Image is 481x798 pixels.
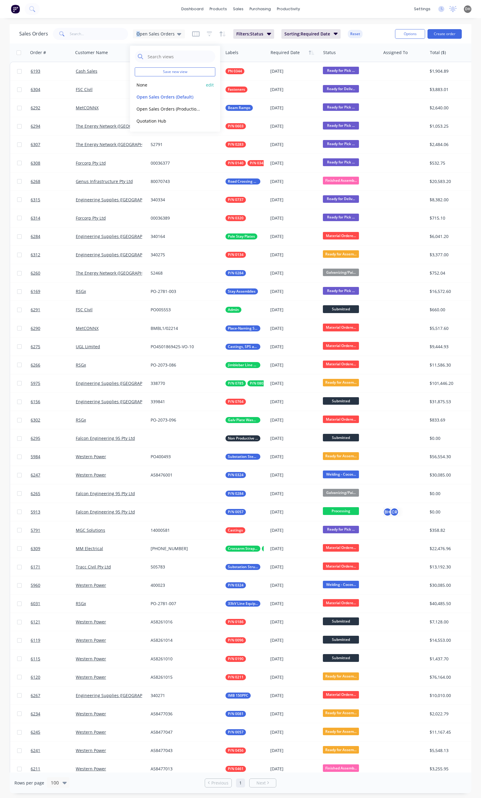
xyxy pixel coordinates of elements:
[76,509,135,515] a: Falcon Engineering 95 Pty Ltd
[323,140,359,148] span: Ready for Pick ...
[225,693,251,699] button: IMB 150PFC
[31,99,76,117] a: 6292
[228,527,243,533] span: Castings
[31,546,40,552] span: 6309
[383,507,392,516] div: BH
[323,122,359,129] span: Ready for Pick ...
[323,232,359,239] span: Material Ordere...
[228,233,255,239] span: Pole Stay Plates
[31,215,40,221] span: 6314
[430,362,476,368] div: $11,586.30
[270,123,318,129] div: [DATE]
[230,5,247,14] div: sales
[31,711,40,717] span: 6234
[151,344,217,350] div: PO4501869425-VO-10
[76,105,99,111] a: MetCONNX
[31,619,40,625] span: 6121
[225,344,260,350] button: Castings, SPS and Buy In
[31,319,76,337] a: 6290
[31,191,76,209] a: 6315
[31,466,76,484] a: 6247
[31,252,40,258] span: 6312
[228,454,258,460] span: Substation Steel & Ali
[31,178,40,184] span: 6268
[323,177,359,184] span: Finished Assemb...
[427,29,462,39] button: Create order
[31,344,40,350] span: 6275
[31,264,76,282] a: 6260
[76,344,100,349] a: UGL Limited
[151,288,217,294] div: PO-2781-003
[225,729,246,735] button: P/N 0057
[430,160,476,166] div: $532.75
[76,491,135,496] a: Falcon Engineering 95 Pty Ltd
[225,362,260,368] button: Jimblebar Line Equipment
[228,656,244,662] span: P/N 0190
[225,87,247,93] button: Fasteners
[430,178,476,184] div: $20,583.20
[76,527,105,533] a: MGC Solutions
[31,766,40,772] span: 6211
[31,521,76,539] a: 5791
[151,252,217,258] div: 340275
[31,748,40,754] span: 6241
[31,742,76,760] a: 6241
[31,613,76,631] a: 6121
[228,344,258,350] span: Castings, SPS and Buy In
[228,564,258,570] span: Substation Structural Steel
[76,619,106,625] a: Western Power
[228,435,258,441] span: Non Productive Tasks
[225,307,241,313] button: Admin
[225,105,253,111] button: Beam Ramps
[228,142,244,148] span: P/N 0283
[31,123,40,129] span: 6294
[151,178,217,184] div: 80070743
[136,31,175,37] span: Open Sales Orders
[465,6,470,12] span: DH
[225,142,246,148] button: P/N 0283
[76,454,106,459] a: Western Power
[31,117,76,135] a: 6294
[76,252,179,257] a: Engineering Supplies ([GEOGRAPHIC_DATA]) Pty Ltd
[76,766,106,772] a: Western Power
[323,50,336,56] div: Status
[270,215,318,221] div: [DATE]
[228,68,242,74] span: PN 0344
[228,637,244,643] span: P/N 0096
[151,307,217,313] div: PO005553
[31,62,76,80] a: 6193
[135,67,215,76] button: Save new view
[383,50,408,56] div: Assigned To
[135,81,203,88] button: None
[228,362,258,368] span: Jimblebar Line Equipment
[76,748,106,753] a: Western Power
[225,288,258,294] button: Stay Assemblies
[225,50,238,56] div: Labels
[31,637,40,643] span: 6119
[75,50,108,56] div: Customer Name
[225,491,246,497] button: P/N 0284
[31,380,40,386] span: 5975
[31,527,40,533] span: 5791
[76,674,106,680] a: Western Power
[31,142,40,148] span: 6307
[225,601,260,607] button: 33kV Line Equipment
[30,50,46,56] div: Order #
[430,142,476,148] div: $2,484.06
[31,631,76,649] a: 6119
[76,178,133,184] a: Genus Infrastructure Pty Ltd
[228,509,244,515] span: P/N 0057
[31,650,76,668] a: 6115
[225,527,245,533] button: Castings
[31,582,40,588] span: 5960
[76,307,93,312] a: FSC Civil
[76,380,179,386] a: Engineering Supplies ([GEOGRAPHIC_DATA]) Pty Ltd
[151,270,217,276] div: 52468
[323,361,359,368] span: Material Ordere...
[225,380,268,386] button: P/N 0785P/N 0802
[228,105,250,111] span: Beam Ramps
[31,693,40,699] span: 6267
[228,674,244,680] span: P/N 0211
[228,87,245,93] span: Fasteners
[228,619,244,625] span: P/N 0186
